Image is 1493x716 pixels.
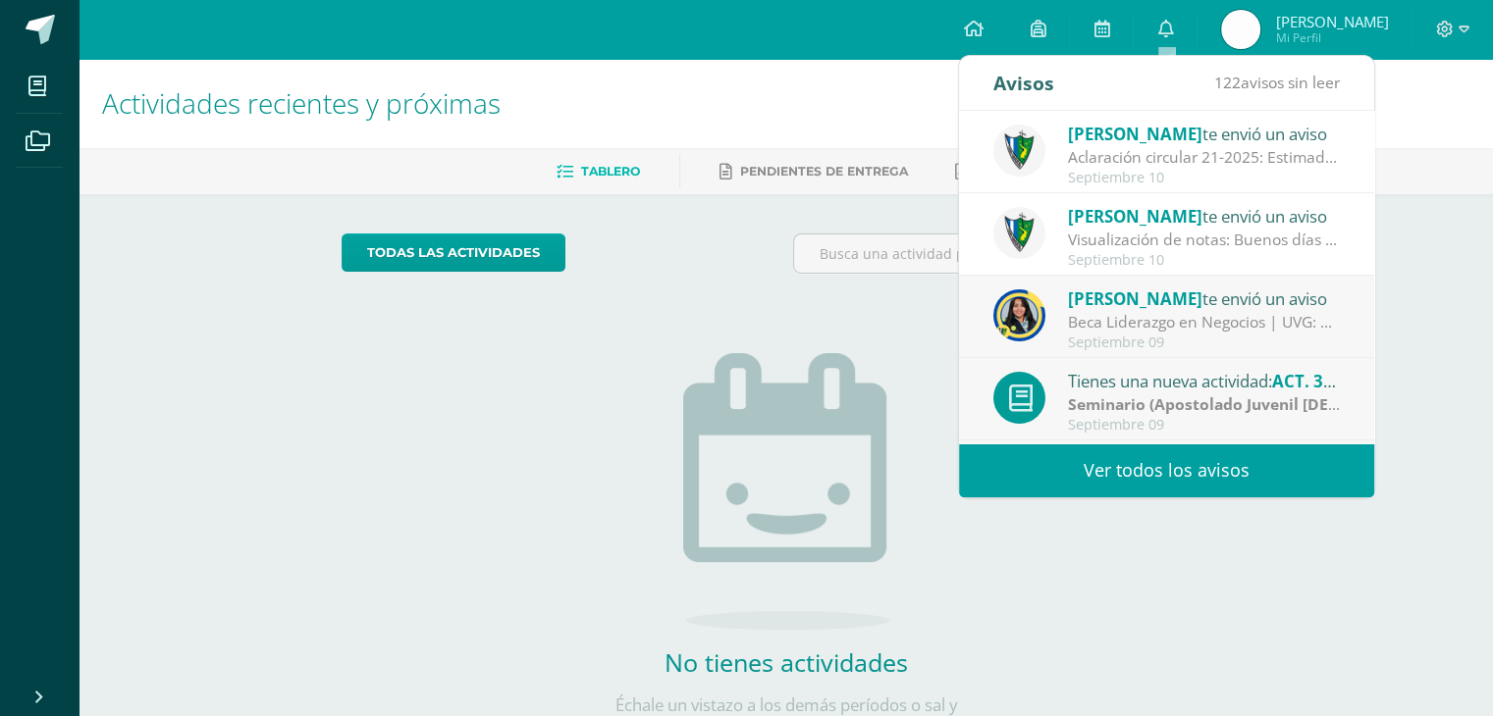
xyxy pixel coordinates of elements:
[102,84,501,122] span: Actividades recientes y próximas
[683,353,889,630] img: no_activities.png
[1221,10,1260,49] img: 0851b177bad5b4d3e70f86af8a91b0bb.png
[581,164,640,179] span: Tablero
[1068,334,1341,351] div: Septiembre 09
[1068,229,1341,251] div: Visualización de notas: Buenos días estimados padres y estudiantes, es un gusto saludarlos. Por e...
[1068,252,1341,269] div: Septiembre 10
[1068,170,1341,186] div: Septiembre 10
[993,207,1045,259] img: 9f174a157161b4ddbe12118a61fed988.png
[794,234,1229,273] input: Busca una actividad próxima aquí...
[955,156,1063,187] a: Entregadas
[1068,311,1341,333] div: Beca Liderazgo en Negocios | UVG: Gusto en saludarlos chicos, que estén brillando en su práctica....
[557,156,640,187] a: Tablero
[720,156,908,187] a: Pendientes de entrega
[1214,72,1340,93] span: avisos sin leer
[1068,123,1202,145] span: [PERSON_NAME]
[993,56,1054,110] div: Avisos
[993,125,1045,177] img: 9f174a157161b4ddbe12118a61fed988.png
[1068,393,1341,416] div: | Zona
[590,645,983,679] h2: No tienes actividades
[959,443,1374,497] a: Ver todos los avisos
[1068,285,1341,311] div: te envió un aviso
[1068,121,1341,146] div: te envió un aviso
[1214,72,1241,93] span: 122
[1275,29,1388,46] span: Mi Perfil
[1068,417,1341,434] div: Septiembre 09
[1068,368,1341,393] div: Tienes una nueva actividad:
[1068,287,1202,310] span: [PERSON_NAME]
[342,233,565,272] a: todas las Actividades
[993,289,1045,341] img: 9385da7c0ece523bc67fca2554c96817.png
[1068,203,1341,229] div: te envió un aviso
[740,164,908,179] span: Pendientes de entrega
[1275,12,1388,31] span: [PERSON_NAME]
[1068,146,1341,169] div: Aclaración circular 21-2025: Estimados padres y estudiantes, es un gusto saludarlos. Únicamente c...
[1068,205,1202,228] span: [PERSON_NAME]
